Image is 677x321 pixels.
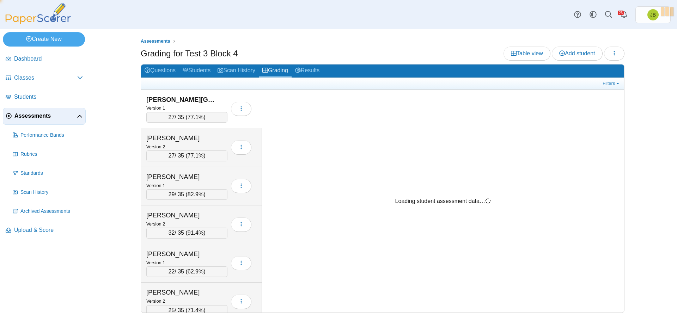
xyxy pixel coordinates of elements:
a: PaperScorer [3,19,73,25]
a: Upload & Score [3,222,86,239]
span: 25 [169,307,175,313]
div: / 35 ( ) [146,150,227,161]
a: Rubrics [10,146,86,163]
div: [PERSON_NAME][GEOGRAPHIC_DATA] [146,95,217,104]
a: Create New [3,32,85,46]
h1: Grading for Test 3 Block 4 [141,48,238,60]
span: Dashboard [14,55,83,63]
span: Joel Boyd [647,9,659,20]
span: Students [14,93,83,101]
small: Version 1 [146,183,165,188]
a: Add student [552,47,602,61]
div: / 35 ( ) [146,228,227,238]
div: / 35 ( ) [146,112,227,123]
div: / 35 ( ) [146,305,227,316]
span: Archived Assessments [20,208,83,215]
a: Standards [10,165,86,182]
a: Filters [601,80,622,87]
a: Students [3,89,86,106]
span: Table view [511,50,543,56]
div: [PERSON_NAME] [146,211,217,220]
div: Loading student assessment data… [395,197,491,205]
span: Classes [14,74,77,82]
a: Table view [504,47,550,61]
a: Scan History [214,64,259,78]
span: Joel Boyd [650,12,656,17]
span: 62.9% [188,268,203,274]
span: Upload & Score [14,226,83,234]
img: PaperScorer [3,3,73,24]
span: 77.1% [188,153,203,159]
div: [PERSON_NAME] [146,134,217,143]
div: [PERSON_NAME] [146,172,217,181]
span: 27 [169,114,175,120]
div: [PERSON_NAME] [146,288,217,297]
a: Scan History [10,184,86,201]
a: Students [179,64,214,78]
a: Questions [141,64,179,78]
a: Results [292,64,323,78]
a: Assessments [3,108,86,125]
span: Scan History [20,189,83,196]
span: Performance Bands [20,132,83,139]
small: Version 2 [146,144,165,149]
span: 32 [169,230,175,236]
a: Classes [3,70,86,87]
a: Joel Boyd [635,6,671,23]
div: / 35 ( ) [146,266,227,277]
small: Version 2 [146,298,165,304]
div: / 35 ( ) [146,189,227,200]
a: Alerts [616,7,632,23]
small: Version 1 [146,105,165,111]
span: 82.9% [188,191,203,197]
small: Version 1 [146,260,165,265]
a: Archived Assessments [10,203,86,220]
span: Rubrics [20,151,83,158]
span: Add student [559,50,595,56]
a: Dashboard [3,51,86,68]
span: Assessments [14,112,77,120]
span: 22 [169,268,175,274]
span: 91.4% [188,230,203,236]
a: Grading [259,64,292,78]
span: Standards [20,170,83,177]
small: Version 2 [146,221,165,227]
a: Performance Bands [10,127,86,144]
span: Assessments [141,38,170,44]
span: 77.1% [188,114,203,120]
span: 27 [169,153,175,159]
span: 71.4% [188,307,203,313]
span: 29 [169,191,175,197]
div: [PERSON_NAME] [146,249,217,259]
a: Assessments [139,37,172,46]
